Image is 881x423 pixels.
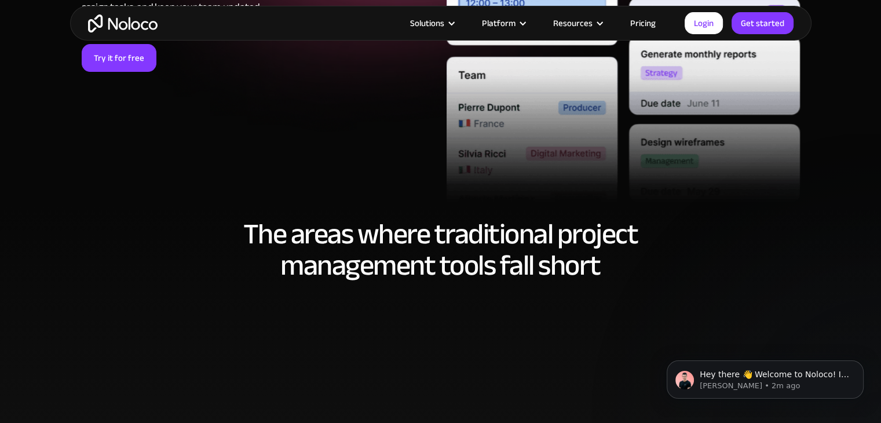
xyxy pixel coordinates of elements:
[649,336,881,417] iframe: Intercom notifications message
[553,16,593,31] div: Resources
[482,16,516,31] div: Platform
[685,12,723,34] a: Login
[88,14,158,32] a: home
[82,218,800,281] h2: The areas where traditional project management tools fall short
[467,16,539,31] div: Platform
[539,16,616,31] div: Resources
[396,16,467,31] div: Solutions
[732,12,794,34] a: Get started
[410,16,444,31] div: Solutions
[616,16,670,31] a: Pricing
[82,44,156,72] a: Try it for free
